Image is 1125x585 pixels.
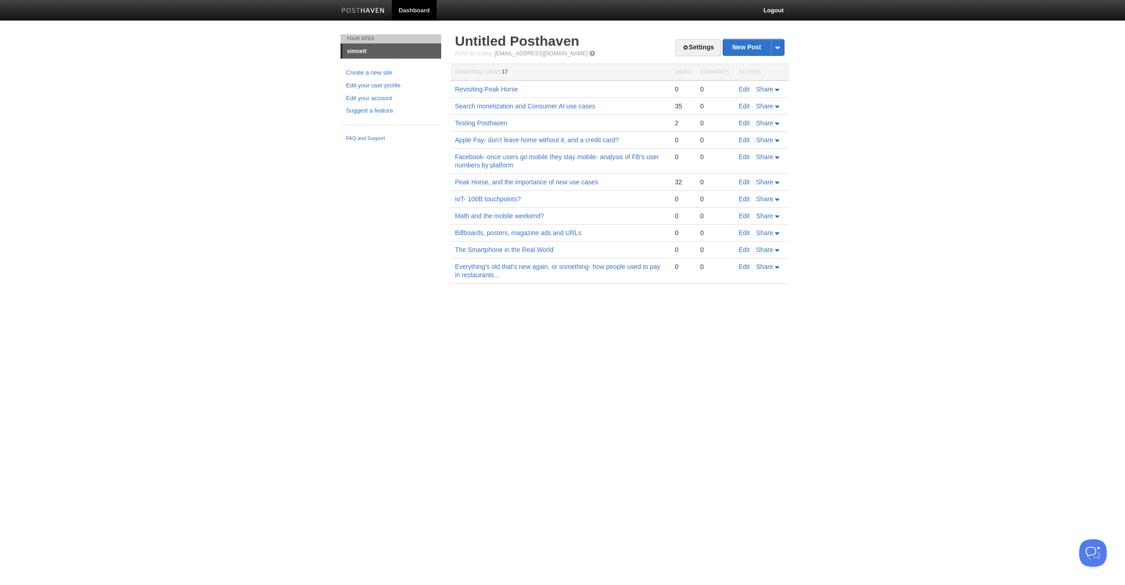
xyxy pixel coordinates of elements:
[455,229,581,236] a: Billboards, posters, magazine ads and URLs
[450,64,670,81] th: Homepage Views
[455,153,659,169] a: Facebook- once users go mobile they stay mobile- analysis of FB’s user numbers by platform
[675,153,691,161] div: 0
[495,50,588,57] a: [EMAIL_ADDRESS][DOMAIN_NAME]
[455,33,579,48] a: Untitled Posthaven
[756,119,773,127] span: Share
[341,34,441,43] li: Your Sites
[346,134,436,143] a: FAQ and Support
[739,119,750,127] a: Edit
[700,119,730,127] div: 0
[675,195,691,203] div: 0
[739,102,750,110] a: Edit
[455,195,521,203] a: IoT- 100B touchpoints?
[455,263,660,279] a: Everything’s old that’s new again, or something- how people used to pay in restaurants…
[700,246,730,254] div: 0
[670,64,695,81] th: Views
[700,178,730,186] div: 0
[455,178,598,186] a: Peak Horse, and the importance of new use cases
[346,81,436,91] a: Edit your user profile
[675,178,691,186] div: 32
[756,263,773,270] span: Share
[455,86,518,93] a: Revisiting Peak Horse
[455,51,493,56] span: Post by Email
[455,102,595,110] a: Search monetization and Consumer AI use cases
[739,246,750,253] a: Edit
[739,195,750,203] a: Edit
[739,136,750,144] a: Edit
[734,64,789,81] th: Actions
[700,212,730,220] div: 0
[739,153,750,161] a: Edit
[455,136,619,144] a: Apple Pay- don’t leave home without it, and a credit card?
[675,102,691,110] div: 35
[346,94,436,103] a: Edit your account
[756,102,773,110] span: Share
[756,153,773,161] span: Share
[700,195,730,203] div: 0
[739,178,750,186] a: Edit
[455,119,507,127] a: Testing Posthaven
[342,44,441,59] a: simnett
[739,263,750,270] a: Edit
[455,212,544,220] a: Math and the mobile weekend?
[675,212,691,220] div: 0
[739,86,750,93] a: Edit
[756,212,773,220] span: Share
[675,136,691,144] div: 0
[739,229,750,236] a: Edit
[700,229,730,237] div: 0
[700,263,730,271] div: 0
[723,39,784,55] a: New Post
[502,69,508,75] span: 17
[756,229,773,236] span: Share
[756,136,773,144] span: Share
[675,85,691,93] div: 0
[756,246,773,253] span: Share
[756,178,773,186] span: Share
[341,8,385,15] img: Posthaven-bar
[700,85,730,93] div: 0
[675,229,691,237] div: 0
[675,263,691,271] div: 0
[696,64,734,81] th: Comments
[700,102,730,110] div: 0
[700,153,730,161] div: 0
[675,119,691,127] div: 2
[756,195,773,203] span: Share
[756,86,773,93] span: Share
[346,106,436,116] a: Suggest a feature
[700,136,730,144] div: 0
[675,246,691,254] div: 0
[455,246,553,253] a: The Smartphone in the Real World
[676,39,721,56] a: Settings
[739,212,750,220] a: Edit
[1079,539,1107,567] iframe: Help Scout Beacon - Open
[346,68,436,78] a: Create a new site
